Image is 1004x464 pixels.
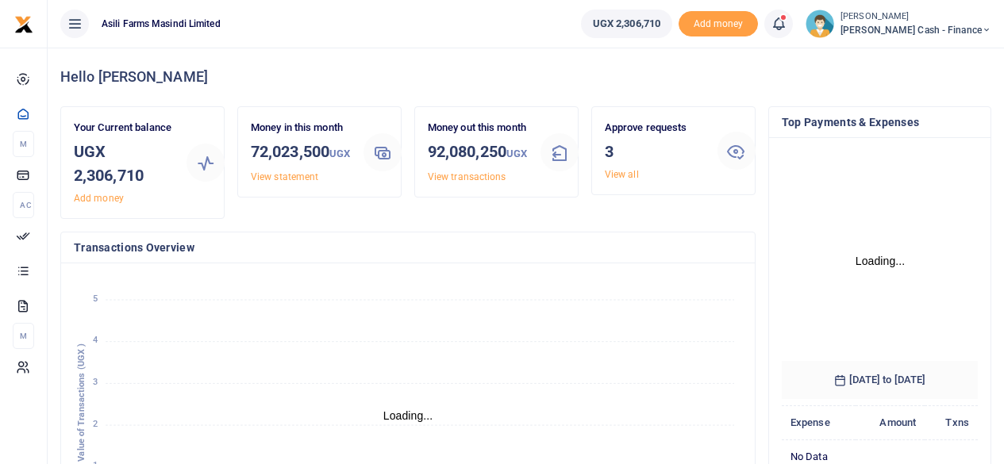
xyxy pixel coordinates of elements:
[95,17,227,31] span: Asili Farms Masindi Limited
[14,17,33,29] a: logo-small logo-large logo-large
[841,10,991,24] small: [PERSON_NAME]
[679,17,758,29] a: Add money
[506,148,527,159] small: UGX
[74,120,174,136] p: Your Current balance
[575,10,679,38] li: Wallet ballance
[925,406,978,440] th: Txns
[428,140,528,166] h3: 92,080,250
[74,140,174,187] h3: UGX 2,306,710
[60,68,991,86] h4: Hello [PERSON_NAME]
[428,120,528,136] p: Money out this month
[93,377,98,387] tspan: 3
[605,169,639,180] a: View all
[93,293,98,304] tspan: 5
[13,131,34,157] li: M
[93,335,98,345] tspan: 4
[605,140,705,163] h3: 3
[74,193,124,204] a: Add money
[679,11,758,37] span: Add money
[581,10,672,38] a: UGX 2,306,710
[251,171,318,182] a: View statement
[856,406,925,440] th: Amount
[329,148,350,159] small: UGX
[14,15,33,34] img: logo-small
[856,255,906,267] text: Loading...
[593,16,660,32] span: UGX 2,306,710
[251,120,351,136] p: Money in this month
[679,11,758,37] li: Toup your wallet
[806,10,991,38] a: profile-user [PERSON_NAME] [PERSON_NAME] Cash - Finance
[251,140,351,166] h3: 72,023,500
[13,192,34,218] li: Ac
[74,239,742,256] h4: Transactions Overview
[428,171,506,182] a: View transactions
[782,113,978,131] h4: Top Payments & Expenses
[13,323,34,349] li: M
[76,343,87,462] text: Value of Transactions (UGX )
[782,361,978,399] h6: [DATE] to [DATE]
[605,120,705,136] p: Approve requests
[806,10,834,38] img: profile-user
[93,419,98,429] tspan: 2
[383,409,433,422] text: Loading...
[841,23,991,37] span: [PERSON_NAME] Cash - Finance
[782,406,856,440] th: Expense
